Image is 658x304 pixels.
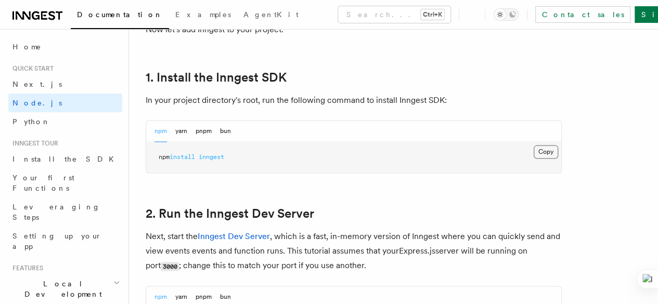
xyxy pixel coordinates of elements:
button: yarn [175,121,187,142]
a: Inngest Dev Server [198,231,270,241]
span: Local Development [8,279,113,299]
a: Your first Functions [8,168,122,197]
span: npm [159,153,170,161]
span: Leveraging Steps [12,203,100,221]
span: Your first Functions [12,174,74,192]
span: Install the SDK [12,155,120,163]
a: Python [8,112,122,131]
span: Next.js [12,80,62,88]
button: Toggle dark mode [494,8,519,21]
span: Inngest tour [8,139,58,148]
button: Local Development [8,274,122,303]
kbd: Ctrl+K [421,9,444,20]
button: pnpm [196,121,212,142]
span: Quick start [8,64,54,73]
a: Node.js [8,94,122,112]
a: Documentation [71,3,169,29]
span: inngest [199,153,224,161]
span: install [170,153,195,161]
button: npm [154,121,167,142]
span: Features [8,264,43,272]
a: Install the SDK [8,150,122,168]
code: 3000 [161,262,179,271]
span: Home [12,42,42,52]
span: Node.js [12,99,62,107]
button: bun [220,121,231,142]
a: Leveraging Steps [8,197,122,227]
span: Python [12,117,50,126]
a: Contact sales [535,6,630,23]
span: Documentation [77,10,163,19]
span: Setting up your app [12,232,102,250]
p: In your project directory's root, run the following command to install Inngest SDK: [146,93,562,108]
span: Examples [175,10,231,19]
a: AgentKit [237,3,305,28]
a: Examples [169,3,237,28]
a: Home [8,37,122,56]
p: Next, start the , which is a fast, in-memory version of Inngest where you can quickly send and vi... [146,229,562,273]
button: Copy [534,145,558,158]
span: AgentKit [243,10,299,19]
a: Next.js [8,75,122,94]
a: 1. Install the Inngest SDK [146,70,287,85]
a: 2. Run the Inngest Dev Server [146,206,314,221]
button: Search...Ctrl+K [338,6,450,23]
a: Setting up your app [8,227,122,256]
